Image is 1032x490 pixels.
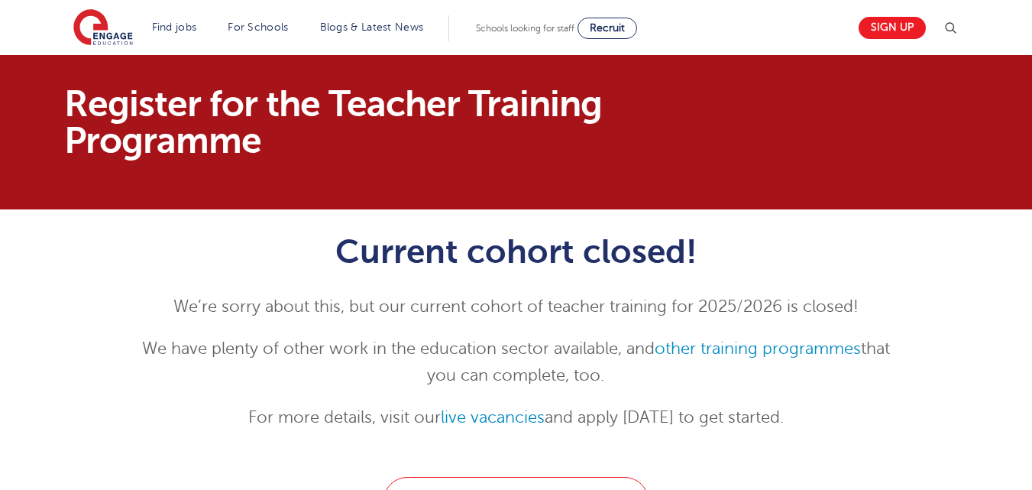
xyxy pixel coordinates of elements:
p: For more details, visit our and apply [DATE] to get started. [141,404,891,431]
a: Find jobs [152,21,197,33]
h1: Register for the Teacher Training Programme [64,86,659,159]
a: Sign up [859,17,926,39]
a: For Schools [228,21,288,33]
a: Recruit [577,18,637,39]
a: other training programmes [655,339,861,358]
span: Recruit [590,22,625,34]
a: Blogs & Latest News [320,21,424,33]
img: Engage Education [73,9,133,47]
p: We’re sorry about this, but our current cohort of teacher training for 2025/2026 is closed! [141,294,891,320]
h1: Current cohort closed! [141,232,891,271]
a: live vacancies [441,408,545,427]
p: We have plenty of other work in the education sector available, and that you can complete, too. [141,336,891,389]
span: Schools looking for staff [476,23,574,34]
